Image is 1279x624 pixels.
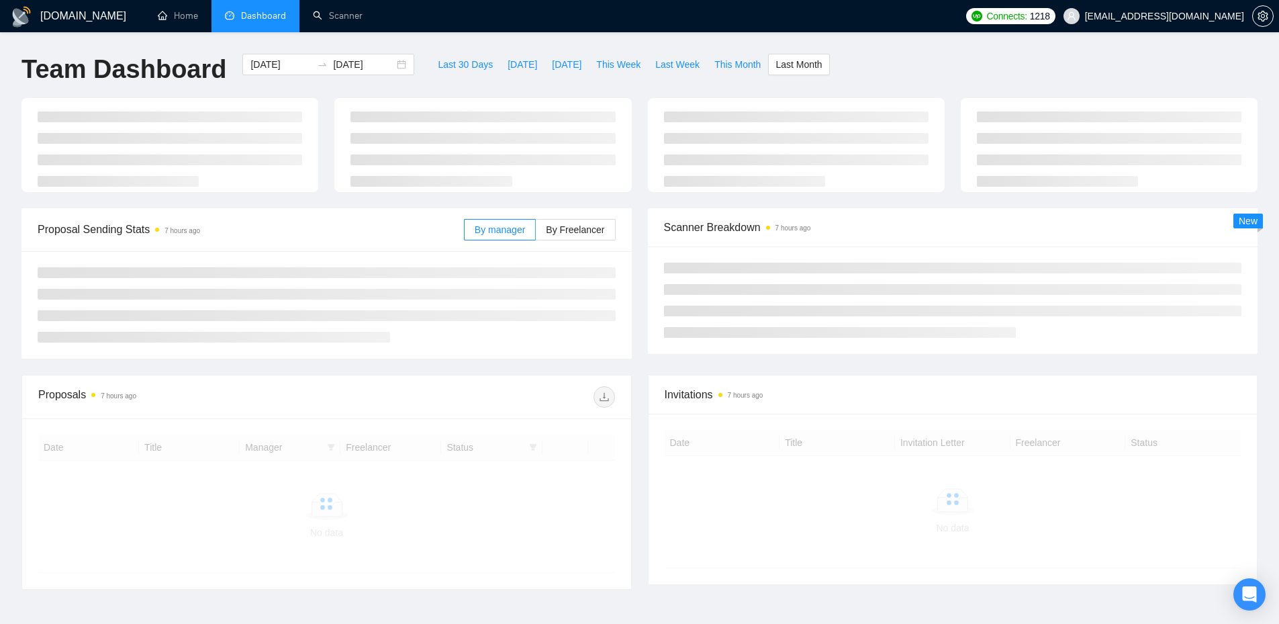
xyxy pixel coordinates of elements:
[475,224,525,235] span: By manager
[21,54,226,85] h1: Team Dashboard
[775,224,811,232] time: 7 hours ago
[333,57,394,72] input: End date
[714,57,761,72] span: This Month
[101,392,136,400] time: 7 hours ago
[313,10,363,21] a: searchScanner
[317,59,328,70] span: swap-right
[38,221,464,238] span: Proposal Sending Stats
[38,386,326,408] div: Proposals
[317,59,328,70] span: to
[768,54,829,75] button: Last Month
[1252,5,1274,27] button: setting
[986,9,1027,24] span: Connects:
[1252,11,1274,21] a: setting
[728,392,763,399] time: 7 hours ago
[775,57,822,72] span: Last Month
[664,219,1242,236] span: Scanner Breakdown
[500,54,544,75] button: [DATE]
[1030,9,1050,24] span: 1218
[158,10,198,21] a: homeHome
[707,54,768,75] button: This Month
[665,386,1241,403] span: Invitations
[589,54,648,75] button: This Week
[648,54,707,75] button: Last Week
[1233,578,1266,611] div: Open Intercom Messenger
[596,57,641,72] span: This Week
[1067,11,1076,21] span: user
[430,54,500,75] button: Last 30 Days
[1239,216,1258,226] span: New
[225,11,234,20] span: dashboard
[250,57,312,72] input: Start date
[655,57,700,72] span: Last Week
[438,57,493,72] span: Last 30 Days
[972,11,982,21] img: upwork-logo.png
[544,54,589,75] button: [DATE]
[11,6,32,28] img: logo
[546,224,604,235] span: By Freelancer
[164,227,200,234] time: 7 hours ago
[552,57,581,72] span: [DATE]
[508,57,537,72] span: [DATE]
[241,10,286,21] span: Dashboard
[1253,11,1273,21] span: setting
